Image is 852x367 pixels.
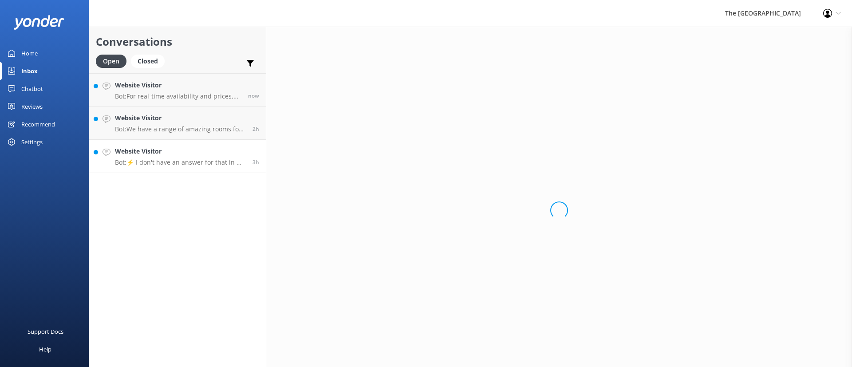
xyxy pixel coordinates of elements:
[115,80,241,90] h4: Website Visitor
[131,55,165,68] div: Closed
[131,56,169,66] a: Closed
[21,115,55,133] div: Recommend
[115,125,246,133] p: Bot: We have a range of amazing rooms for you to choose from. The best way to help you decide on ...
[115,113,246,123] h4: Website Visitor
[115,158,246,166] p: Bot: ⚡ I don't have an answer for that in my knowledge base. Please try and rephrase your questio...
[252,158,259,166] span: Oct 01 2025 07:09pm (UTC -10:00) Pacific/Honolulu
[96,55,126,68] div: Open
[96,33,259,50] h2: Conversations
[89,73,266,107] a: Website VisitorBot:For real-time availability and prices, please visit [URL][DOMAIN_NAME].now
[21,80,43,98] div: Chatbot
[21,133,43,151] div: Settings
[252,125,259,133] span: Oct 01 2025 07:56pm (UTC -10:00) Pacific/Honolulu
[115,92,241,100] p: Bot: For real-time availability and prices, please visit [URL][DOMAIN_NAME].
[248,92,259,99] span: Oct 01 2025 10:49pm (UTC -10:00) Pacific/Honolulu
[13,15,64,30] img: yonder-white-logo.png
[21,62,38,80] div: Inbox
[21,44,38,62] div: Home
[96,56,131,66] a: Open
[115,146,246,156] h4: Website Visitor
[89,107,266,140] a: Website VisitorBot:We have a range of amazing rooms for you to choose from. The best way to help ...
[89,140,266,173] a: Website VisitorBot:⚡ I don't have an answer for that in my knowledge base. Please try and rephras...
[21,98,43,115] div: Reviews
[28,323,63,340] div: Support Docs
[39,340,51,358] div: Help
